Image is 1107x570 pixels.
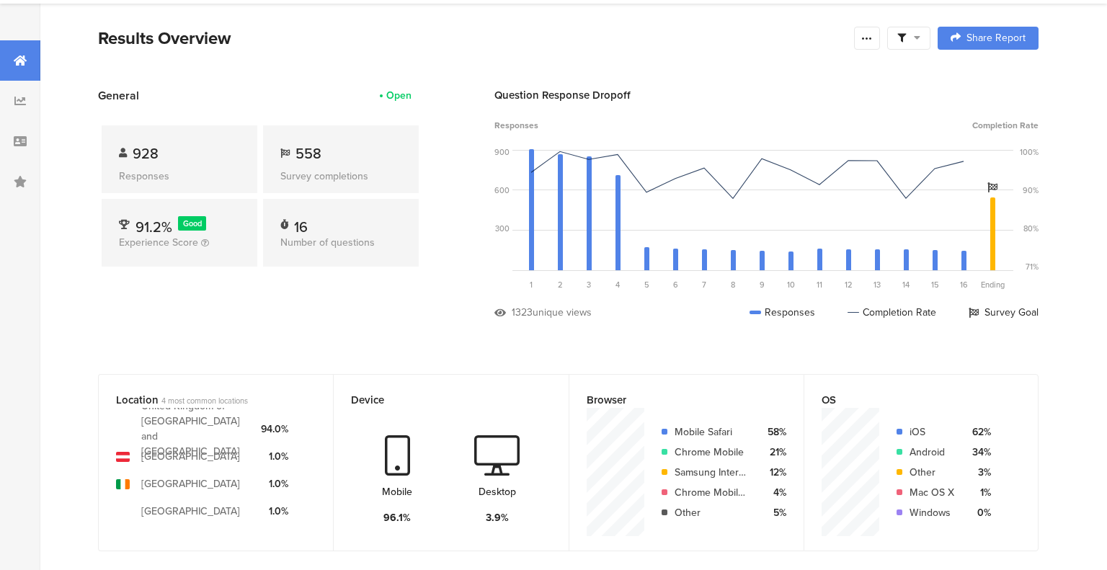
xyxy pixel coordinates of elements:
div: Other [675,505,750,520]
div: 3% [966,465,991,480]
span: 11 [817,279,822,290]
div: 80% [1023,223,1039,234]
div: Chrome Mobile iOS [675,485,750,500]
div: Results Overview [98,25,847,51]
span: 6 [673,279,678,290]
span: 3 [587,279,591,290]
div: Responses [119,169,240,184]
div: 5% [761,505,786,520]
div: [GEOGRAPHIC_DATA] [141,476,240,491]
div: 21% [761,445,786,460]
span: 5 [644,279,649,290]
div: 58% [761,424,786,440]
div: Responses [750,305,815,320]
span: General [98,87,139,104]
div: 600 [494,184,510,196]
div: [GEOGRAPHIC_DATA] [141,449,240,464]
span: Number of questions [280,235,375,250]
div: Mobile [382,484,412,499]
div: Ending [978,279,1007,290]
div: 0% [966,505,991,520]
div: Completion Rate [848,305,936,320]
div: 16 [294,216,308,231]
div: Desktop [479,484,516,499]
div: 900 [494,146,510,158]
div: Android [910,445,954,460]
span: 12 [845,279,853,290]
div: Question Response Dropoff [494,87,1039,103]
div: 3.9% [486,510,509,525]
div: Chrome Mobile [675,445,750,460]
div: 1.0% [261,504,288,519]
span: Good [183,218,202,229]
span: 8 [731,279,735,290]
i: Survey Goal [987,182,997,192]
div: 94.0% [261,422,288,437]
div: 4% [761,485,786,500]
span: Experience Score [119,235,198,250]
div: OS [822,392,997,408]
div: 34% [966,445,991,460]
div: Open [386,88,412,103]
div: 12% [761,465,786,480]
span: 1 [530,279,533,290]
div: Survey Goal [969,305,1039,320]
span: 558 [295,143,321,164]
div: 90% [1023,184,1039,196]
div: unique views [533,305,592,320]
span: 9 [760,279,765,290]
div: 1.0% [261,449,288,464]
div: Browser [587,392,763,408]
div: Samsung Internet [675,465,750,480]
div: 1% [966,485,991,500]
div: 96.1% [383,510,411,525]
div: Location [116,392,292,408]
div: Survey completions [280,169,401,184]
span: 7 [702,279,706,290]
span: 13 [873,279,881,290]
span: 4 most common locations [161,395,248,406]
span: 928 [133,143,159,164]
div: 62% [966,424,991,440]
div: Windows [910,505,954,520]
div: Other [910,465,954,480]
div: iOS [910,424,954,440]
span: 4 [615,279,620,290]
div: [GEOGRAPHIC_DATA] [141,504,240,519]
span: 16 [960,279,968,290]
span: 91.2% [135,216,172,238]
span: 10 [787,279,795,290]
div: Device [351,392,527,408]
span: Completion Rate [972,119,1039,132]
div: 100% [1020,146,1039,158]
div: 1.0% [261,476,288,491]
div: 71% [1026,261,1039,272]
span: 15 [931,279,939,290]
span: 2 [558,279,563,290]
div: Mac OS X [910,485,954,500]
div: Mobile Safari [675,424,750,440]
div: 1323 [512,305,533,320]
div: United Kingdom of [GEOGRAPHIC_DATA] and [GEOGRAPHIC_DATA] [141,398,249,459]
div: 300 [495,223,510,234]
span: 14 [902,279,910,290]
span: Share Report [966,33,1026,43]
span: Responses [494,119,538,132]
